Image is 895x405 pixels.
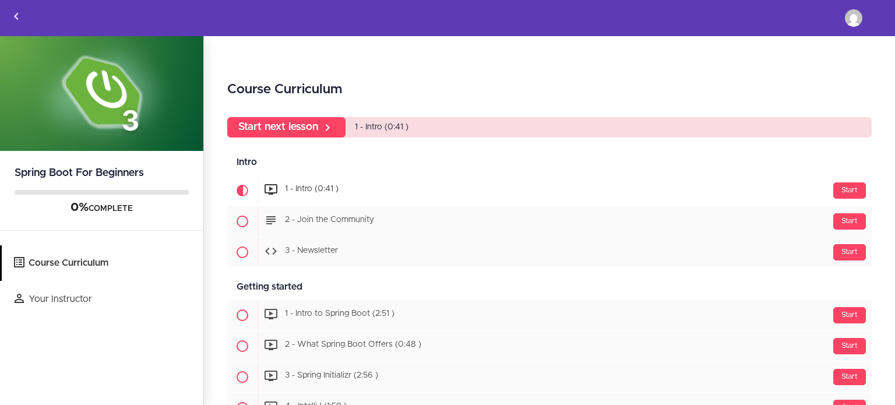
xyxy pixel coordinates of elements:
span: 3 - Newsletter [285,247,338,255]
a: Start 2 - Join the Community [227,206,872,237]
div: Start [833,244,866,260]
span: Current item [227,175,258,206]
div: Getting started [227,274,872,300]
h2: Course Curriculum [227,80,872,100]
a: Your Instructor [2,281,203,317]
div: Start [833,369,866,385]
a: Back to courses [1,1,32,36]
div: Start [833,307,866,323]
svg: Back to courses [9,9,23,23]
div: Intro [227,149,872,175]
a: Start next lesson [227,117,346,138]
div: COMPLETE [15,200,189,216]
a: Start 3 - Spring Initializr (2:56 ) [227,362,872,392]
div: Start [833,213,866,230]
a: Start 1 - Intro to Spring Boot (2:51 ) [227,300,872,330]
a: Current item Start 1 - Intro (0:41 ) [227,175,872,206]
span: 1 - Intro to Spring Boot (2:51 ) [285,310,394,318]
span: 0% [71,202,89,213]
span: 1 - Intro (0:41 ) [355,123,408,131]
img: keerthanakeetu011@gmail.com [845,9,862,27]
a: Start 3 - Newsletter [227,237,872,267]
span: 2 - Join the Community [285,216,374,224]
div: Start [833,338,866,354]
span: 1 - Intro (0:41 ) [285,185,339,193]
span: 3 - Spring Initializr (2:56 ) [285,372,378,380]
a: Start 2 - What Spring Boot Offers (0:48 ) [227,331,872,361]
a: Course Curriculum [2,245,203,281]
div: Start [833,182,866,199]
span: 2 - What Spring Boot Offers (0:48 ) [285,341,421,349]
